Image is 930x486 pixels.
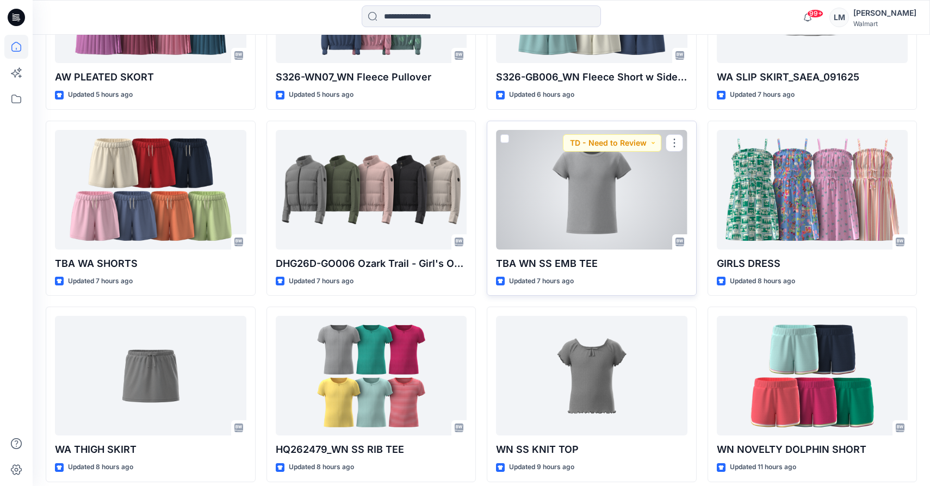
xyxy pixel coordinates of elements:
[496,256,687,271] p: TBA WN SS EMB TEE
[68,89,133,101] p: Updated 5 hours ago
[55,70,246,85] p: AW PLEATED SKORT
[717,130,908,250] a: GIRLS DRESS
[289,462,354,473] p: Updated 8 hours ago
[496,130,687,250] a: TBA WN SS EMB TEE
[509,276,574,287] p: Updated 7 hours ago
[68,462,133,473] p: Updated 8 hours ago
[853,20,916,28] div: Walmart
[730,462,796,473] p: Updated 11 hours ago
[496,316,687,435] a: WN SS KNIT TOP
[276,256,467,271] p: DHG26D-GO006 Ozark Trail - Girl's Outerwear-Hybrid Jacket
[496,442,687,457] p: WN SS KNIT TOP
[807,9,823,18] span: 99+
[829,8,849,27] div: LM
[289,89,354,101] p: Updated 5 hours ago
[55,256,246,271] p: TBA WA SHORTS
[68,276,133,287] p: Updated 7 hours ago
[509,89,574,101] p: Updated 6 hours ago
[55,316,246,435] a: WA THIGH SKIRT
[717,70,908,85] p: WA SLIP SKIRT_SAEA_091625
[509,462,574,473] p: Updated 9 hours ago
[276,70,467,85] p: S326-WN07_WN Fleece Pullover
[276,316,467,435] a: HQ262479_WN SS RIB TEE
[730,276,795,287] p: Updated 8 hours ago
[289,276,354,287] p: Updated 7 hours ago
[717,316,908,435] a: WN NOVELTY DOLPHIN SHORT
[276,130,467,250] a: DHG26D-GO006 Ozark Trail - Girl's Outerwear-Hybrid Jacket
[496,70,687,85] p: S326-GB006_WN Fleece Short w Side stripe
[276,442,467,457] p: HQ262479_WN SS RIB TEE
[853,7,916,20] div: [PERSON_NAME]
[730,89,795,101] p: Updated 7 hours ago
[55,442,246,457] p: WA THIGH SKIRT
[717,256,908,271] p: GIRLS DRESS
[717,442,908,457] p: WN NOVELTY DOLPHIN SHORT
[55,130,246,250] a: TBA WA SHORTS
